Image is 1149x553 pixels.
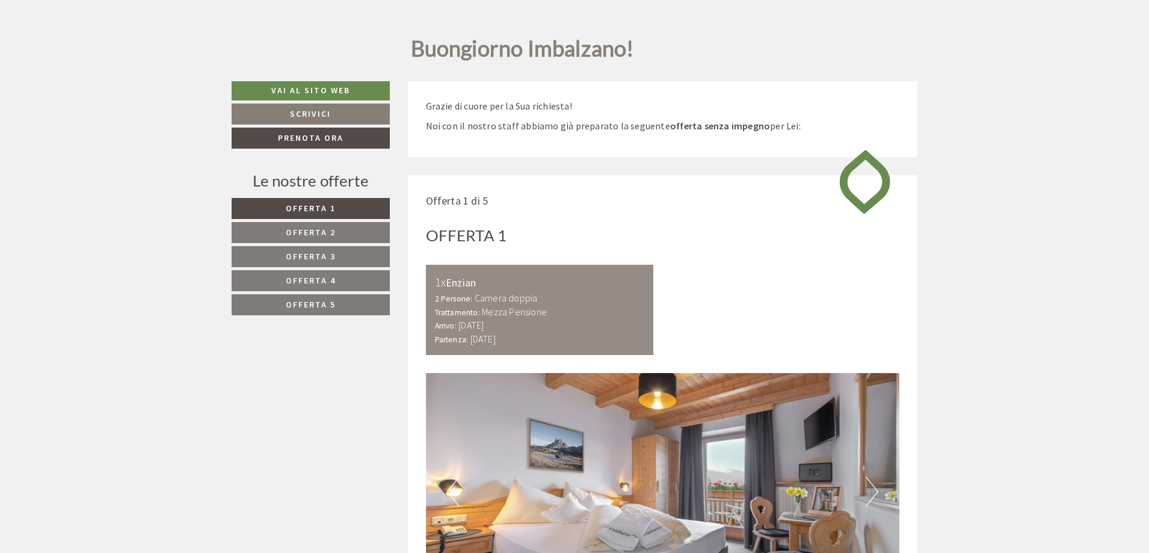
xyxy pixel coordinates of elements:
div: Offerta 1 [426,224,507,247]
b: [DATE] [470,333,496,345]
a: Prenota ora [232,128,390,149]
strong: offerta senza impegno [670,120,770,132]
button: Previous [447,477,460,507]
button: Next [866,477,878,507]
small: 12:24 [19,59,182,67]
a: Vai al sito web [232,81,390,100]
b: Mezza Pensione [482,306,547,318]
b: Camera doppia [475,292,538,304]
div: Enzian [435,274,645,291]
span: Offerta 1 [286,203,336,214]
b: [DATE] [458,319,484,331]
b: 1x [435,274,446,289]
button: Invia [413,317,474,338]
small: Partenza: [435,335,469,345]
span: Offerta 5 [286,299,336,310]
small: Trattamento: [435,307,480,318]
span: Offerta 2 [286,227,336,238]
span: Offerta 1 di 5 [426,194,488,208]
img: image [830,139,899,224]
h1: Buongiorno Imbalzano! [411,37,634,67]
div: Le nostre offerte [232,170,390,192]
small: Arrivo: [435,321,457,331]
a: Scrivici [232,103,390,125]
div: [GEOGRAPHIC_DATA] [19,36,182,45]
p: Noi con il nostro staff abbiamo già preparato la seguente per Lei: [426,119,900,133]
span: Offerta 3 [286,251,336,262]
small: 2 Persone: [435,294,473,304]
div: lunedì [214,10,260,30]
p: Grazie di cuore per la Sua richiesta! [426,99,900,113]
span: Offerta 4 [286,275,336,286]
div: Buon giorno, come possiamo aiutarla? [10,33,188,70]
